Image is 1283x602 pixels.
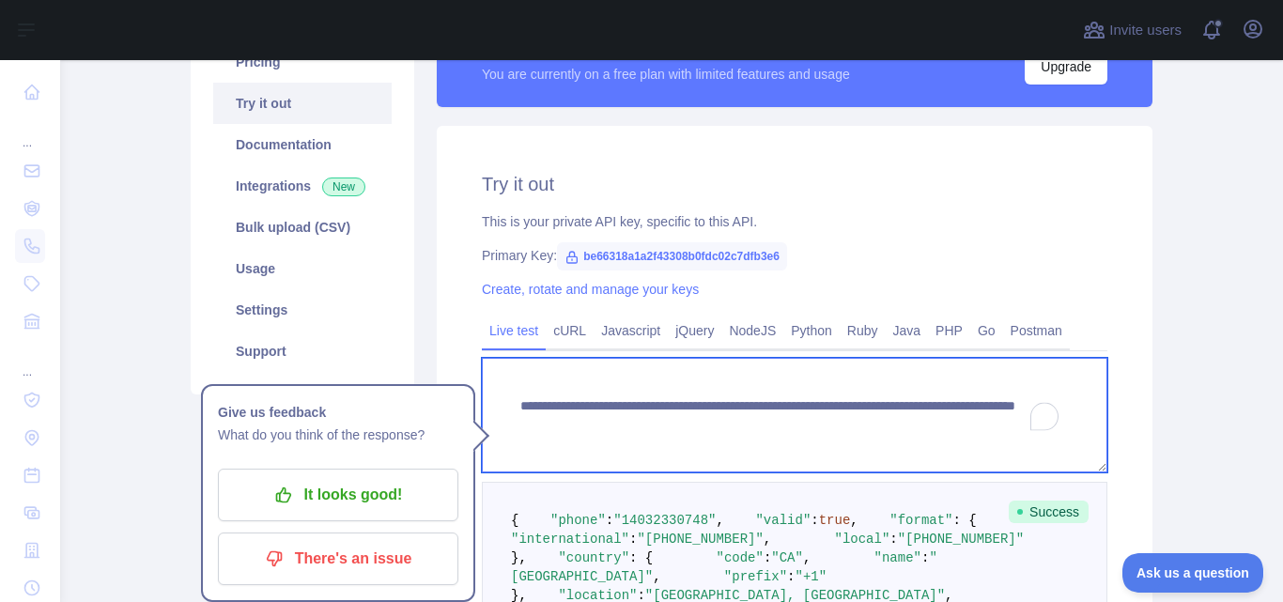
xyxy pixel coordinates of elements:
span: : { [953,513,977,528]
a: Ruby [840,316,886,346]
a: Pricing [213,41,392,83]
span: be66318a1a2f43308b0fdc02c7dfb3e6 [557,242,787,270]
span: }, [511,550,527,565]
span: : [629,532,637,547]
button: Invite users [1079,15,1185,45]
span: "14032330748" [613,513,716,528]
a: Postman [1003,316,1070,346]
a: Live test [482,316,546,346]
span: "code" [716,550,763,565]
p: It looks good! [232,479,444,511]
span: , [653,569,660,584]
button: Upgrade [1025,49,1107,85]
a: NodeJS [721,316,783,346]
p: There's an issue [232,543,444,575]
a: PHP [928,316,970,346]
span: : [606,513,613,528]
a: Java [886,316,929,346]
div: This is your private API key, specific to this API. [482,212,1107,231]
span: New [322,178,365,196]
span: : { [629,550,653,565]
span: , [716,513,723,528]
span: : [764,550,771,565]
span: "country" [558,550,629,565]
span: : [921,550,929,565]
span: "local" [834,532,889,547]
button: There's an issue [218,533,458,585]
span: "+1" [795,569,827,584]
span: , [850,513,858,528]
a: Bulk upload (CSV) [213,207,392,248]
p: What do you think of the response? [218,424,458,446]
h2: Try it out [482,171,1107,197]
span: , [764,532,771,547]
a: Go [970,316,1003,346]
span: "prefix" [724,569,787,584]
span: Invite users [1109,20,1182,41]
a: Usage [213,248,392,289]
a: Support [213,331,392,372]
span: "name" [874,550,921,565]
span: "valid" [755,513,811,528]
span: , [803,550,811,565]
span: "international" [511,532,629,547]
div: ... [15,342,45,379]
a: Create, rotate and manage your keys [482,282,699,297]
a: Javascript [594,316,668,346]
span: { [511,513,518,528]
span: : [787,569,795,584]
span: : [811,513,818,528]
span: "[PHONE_NUMBER]" [637,532,763,547]
span: : [889,532,897,547]
div: You are currently on a free plan with limited features and usage [482,65,850,84]
h1: Give us feedback [218,401,458,424]
span: true [819,513,851,528]
iframe: Toggle Customer Support [1122,553,1264,593]
span: Success [1009,501,1089,523]
span: "phone" [550,513,606,528]
span: "[PHONE_NUMBER]" [898,532,1024,547]
a: Try it out [213,83,392,124]
div: Primary Key: [482,246,1107,265]
a: cURL [546,316,594,346]
a: Documentation [213,124,392,165]
textarea: To enrich screen reader interactions, please activate Accessibility in Grammarly extension settings [482,358,1107,472]
a: Settings [213,289,392,331]
a: Integrations New [213,165,392,207]
span: "CA" [771,550,803,565]
span: "format" [889,513,952,528]
a: Python [783,316,840,346]
a: jQuery [668,316,721,346]
button: It looks good! [218,469,458,521]
div: ... [15,113,45,150]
